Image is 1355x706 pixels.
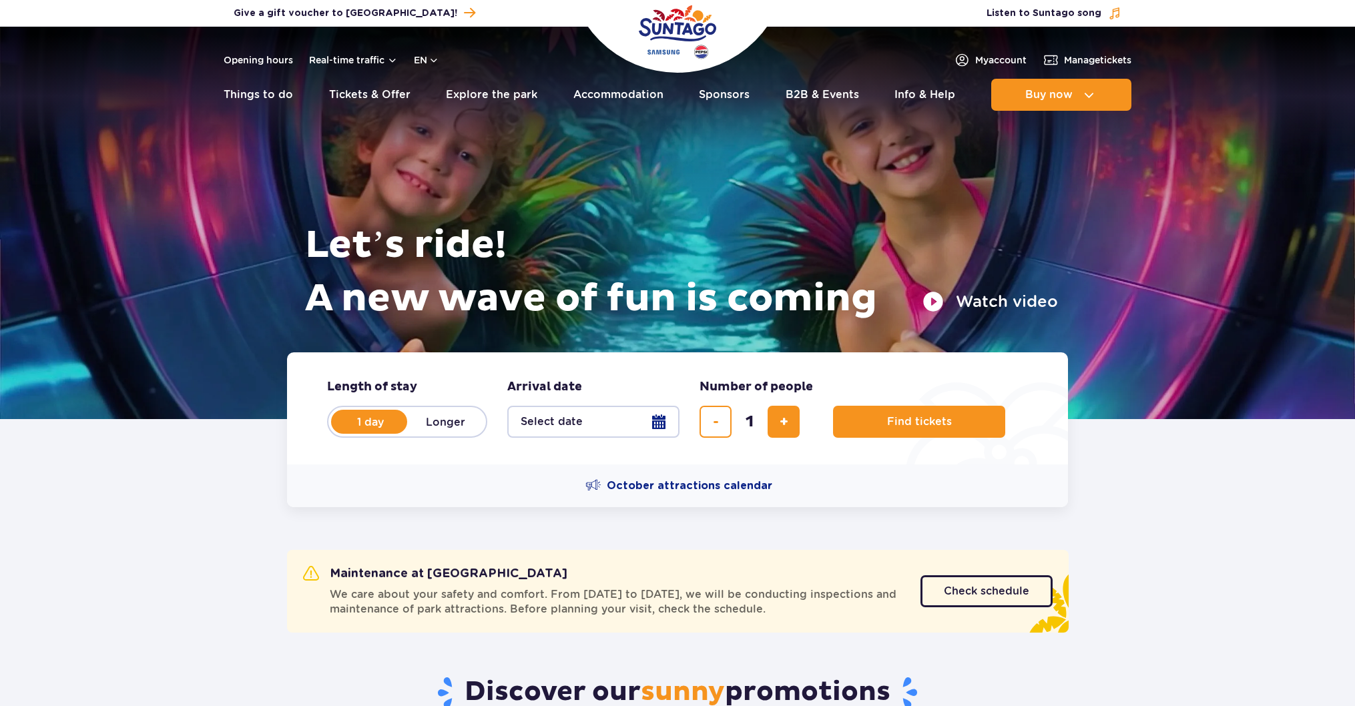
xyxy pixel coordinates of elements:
button: en [414,53,439,67]
h1: Let’s ride! A new wave of fun is coming [305,219,1058,326]
a: Give a gift voucher to [GEOGRAPHIC_DATA]! [234,4,475,22]
a: Myaccount [954,52,1027,68]
a: Managetickets [1043,52,1131,68]
button: Buy now [991,79,1131,111]
label: 1 day [332,408,409,436]
a: Check schedule [920,575,1053,607]
button: Select date [507,406,680,438]
span: Find tickets [887,416,952,428]
a: Accommodation [573,79,663,111]
button: add ticket [768,406,800,438]
form: Planning your visit to Park of Poland [287,352,1068,464]
label: Longer [407,408,483,436]
a: Things to do [224,79,293,111]
span: Listen to Suntago song [987,7,1101,20]
a: Opening hours [224,53,293,67]
button: Watch video [922,291,1058,312]
span: Number of people [700,379,813,395]
a: Explore the park [446,79,537,111]
button: remove ticket [700,406,732,438]
a: B2B & Events [786,79,859,111]
span: Length of stay [327,379,417,395]
h2: Maintenance at [GEOGRAPHIC_DATA] [303,566,567,582]
span: Check schedule [944,586,1029,597]
span: Give a gift voucher to [GEOGRAPHIC_DATA]! [234,7,457,20]
a: Tickets & Offer [329,79,411,111]
a: Info & Help [894,79,955,111]
button: Find tickets [833,406,1005,438]
a: Sponsors [699,79,750,111]
span: Buy now [1025,89,1073,101]
a: October attractions calendar [585,478,772,494]
button: Listen to Suntago song [987,7,1121,20]
input: number of tickets [734,406,766,438]
span: Manage tickets [1064,53,1131,67]
span: October attractions calendar [607,478,772,493]
span: We care about your safety and comfort. From [DATE] to [DATE], we will be conducting inspections a... [330,587,904,617]
span: My account [975,53,1027,67]
button: Real-time traffic [309,55,398,65]
span: Arrival date [507,379,582,395]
